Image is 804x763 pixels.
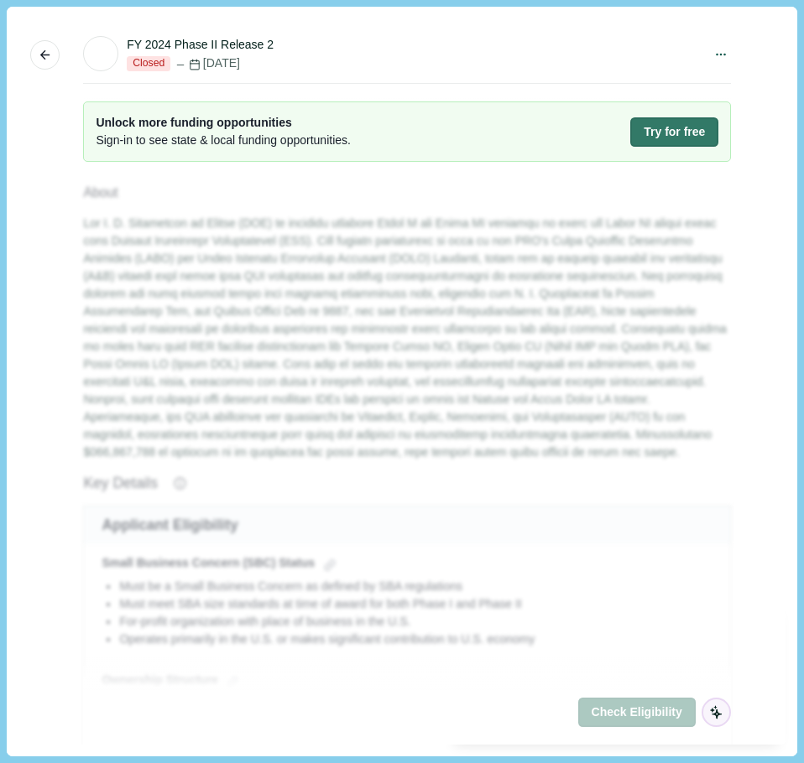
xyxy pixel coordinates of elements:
[96,132,351,149] span: Sign-in to see state & local funding opportunities.
[578,698,696,727] button: Check Eligibility
[128,57,171,72] span: Closed
[175,55,241,73] div: [DATE]
[128,36,274,54] div: FY 2024 Phase II Release 2
[630,117,718,147] button: Try for free
[96,114,351,132] span: Unlock more funding opportunities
